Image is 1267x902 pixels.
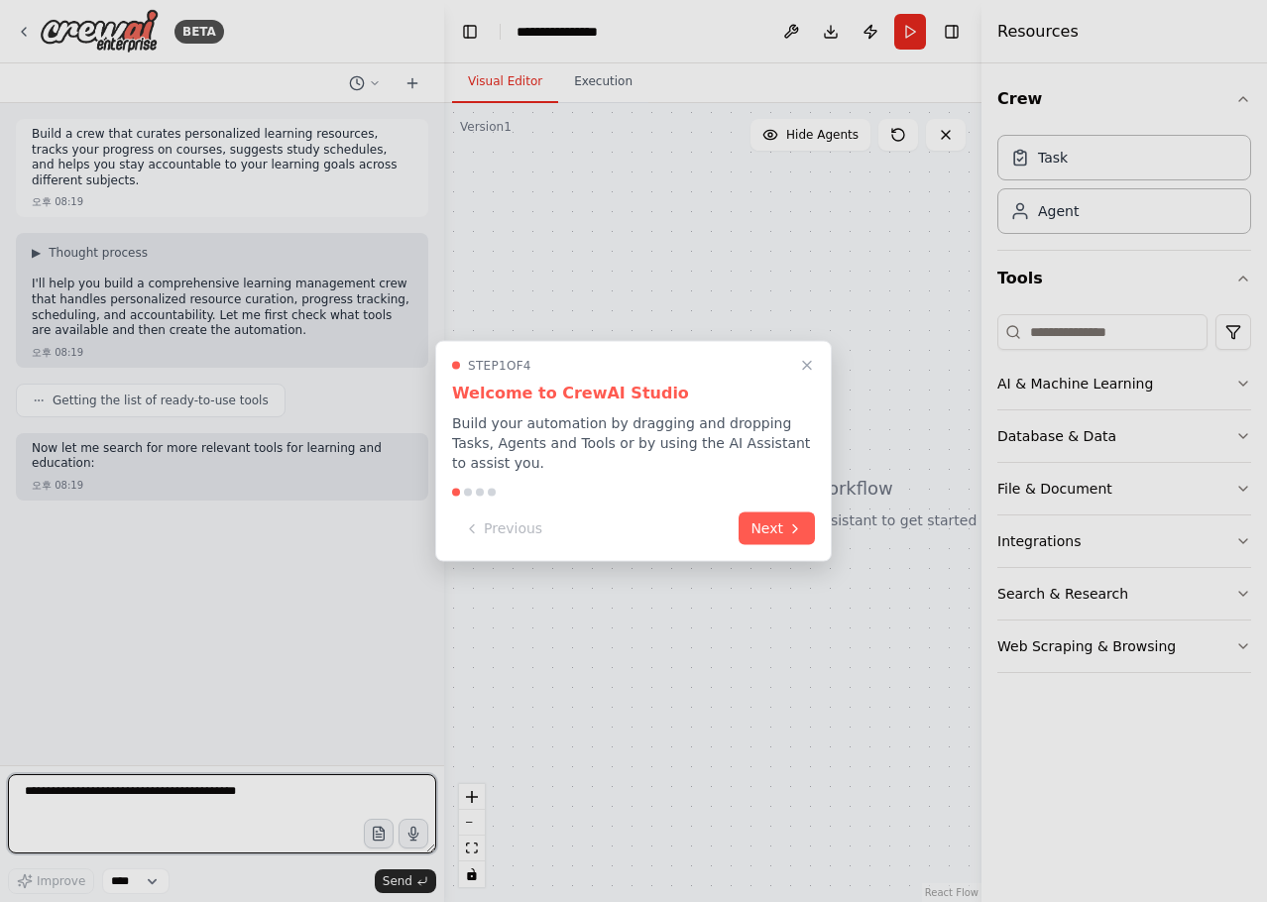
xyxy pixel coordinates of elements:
[452,382,815,405] h3: Welcome to CrewAI Studio
[456,18,484,46] button: Hide left sidebar
[795,354,819,378] button: Close walkthrough
[739,512,815,545] button: Next
[452,512,554,545] button: Previous
[468,358,531,374] span: Step 1 of 4
[452,413,815,473] p: Build your automation by dragging and dropping Tasks, Agents and Tools or by using the AI Assista...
